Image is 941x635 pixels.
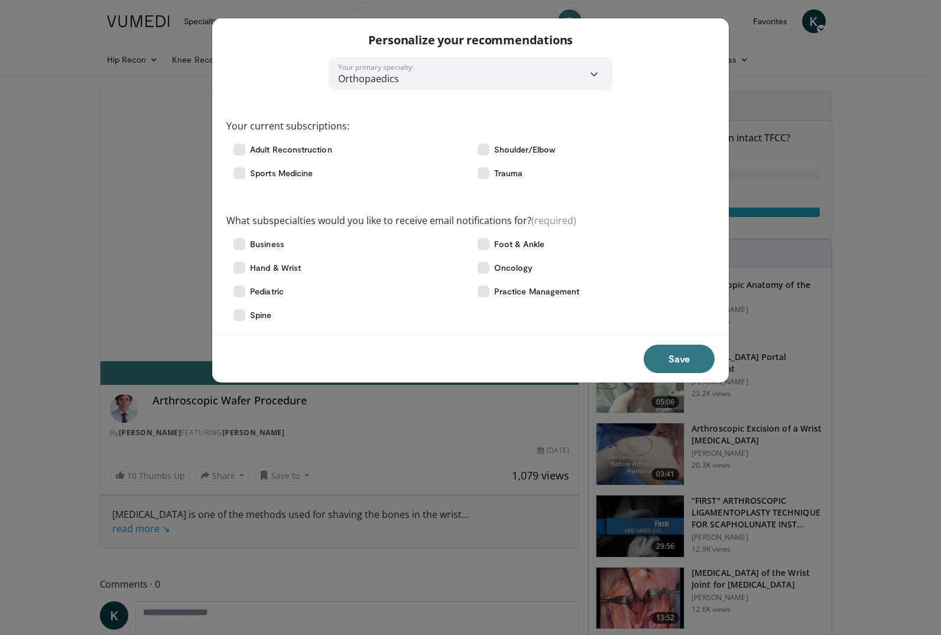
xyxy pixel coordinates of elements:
[226,213,576,228] label: What subspecialties would you like to receive email notifications for?
[531,214,576,227] span: (required)
[250,144,332,155] span: Adult Reconstruction
[250,167,313,179] span: Sports Medicine
[250,262,301,274] span: Hand & Wrist
[494,262,533,274] span: Oncology
[494,144,555,155] span: Shoulder/Elbow
[494,167,523,179] span: Trauma
[250,309,271,321] span: Spine
[368,33,573,48] p: Personalize your recommendations
[644,345,715,373] button: Save
[226,119,349,133] label: Your current subscriptions:
[250,238,284,250] span: Business
[494,286,579,297] span: Practice Management
[494,238,544,250] span: Foot & Ankle
[250,286,284,297] span: Pediatric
